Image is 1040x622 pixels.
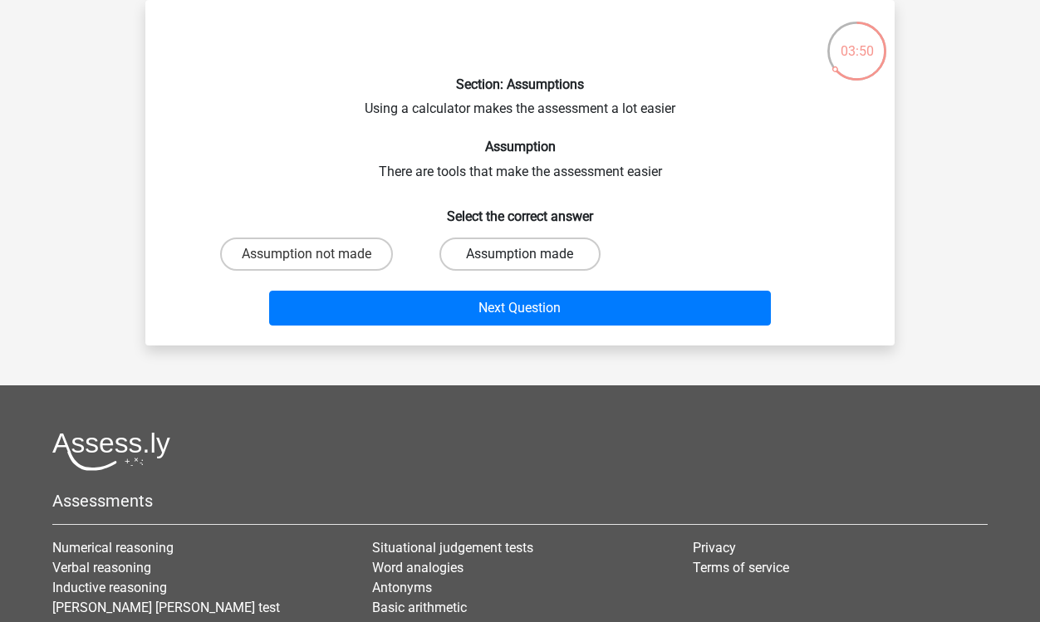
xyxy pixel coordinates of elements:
[52,580,167,595] a: Inductive reasoning
[172,76,868,92] h6: Section: Assumptions
[52,560,151,575] a: Verbal reasoning
[52,540,174,556] a: Numerical reasoning
[52,600,280,615] a: [PERSON_NAME] [PERSON_NAME] test
[269,291,772,326] button: Next Question
[826,20,888,61] div: 03:50
[220,238,393,271] label: Assumption not made
[693,540,736,556] a: Privacy
[372,560,464,575] a: Word analogies
[172,195,868,224] h6: Select the correct answer
[372,540,533,556] a: Situational judgement tests
[52,432,170,471] img: Assessly logo
[372,580,432,595] a: Antonyms
[372,600,467,615] a: Basic arithmetic
[439,238,600,271] label: Assumption made
[172,139,868,154] h6: Assumption
[52,491,988,511] h5: Assessments
[152,13,888,332] div: Using a calculator makes the assessment a lot easier There are tools that make the assessment easier
[693,560,789,575] a: Terms of service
